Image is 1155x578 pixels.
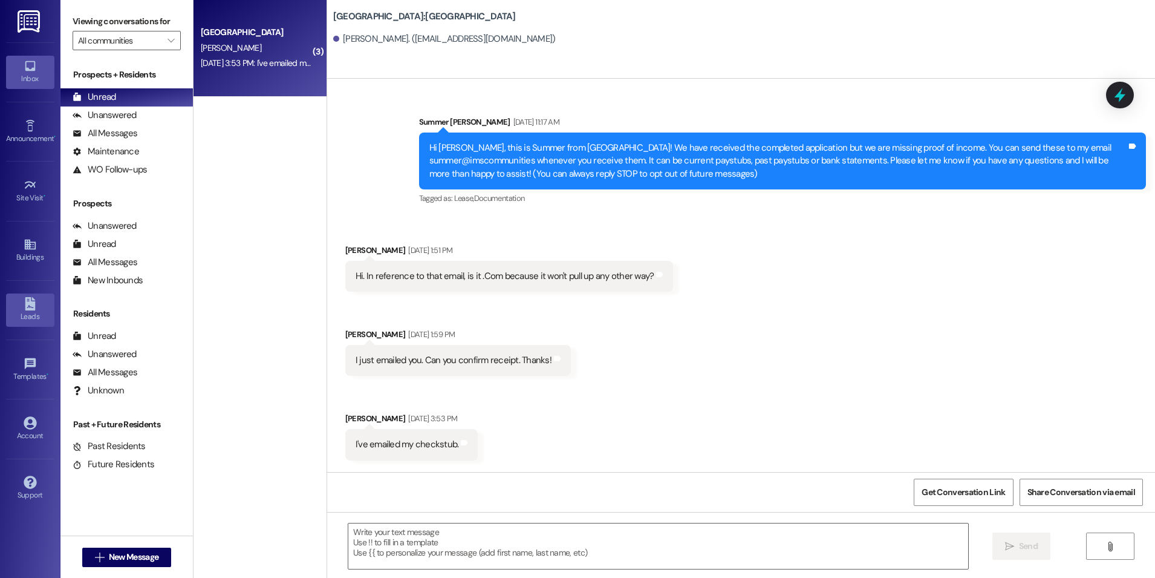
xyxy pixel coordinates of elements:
[18,10,42,33] img: ResiDesk Logo
[1019,540,1038,553] span: Send
[201,57,351,68] div: [DATE] 3:53 PM: I've emailed my checkstub.
[1027,486,1135,499] span: Share Conversation via email
[60,307,193,320] div: Residents
[54,133,56,141] span: •
[60,418,193,431] div: Past + Future Residents
[992,533,1051,560] button: Send
[333,10,516,23] b: [GEOGRAPHIC_DATA]: [GEOGRAPHIC_DATA]
[73,330,116,343] div: Unread
[73,458,154,471] div: Future Residents
[73,145,139,158] div: Maintenance
[510,116,559,128] div: [DATE] 11:17 AM
[6,56,54,88] a: Inbox
[201,42,261,53] span: [PERSON_NAME]
[6,472,54,505] a: Support
[1105,542,1114,551] i: 
[73,12,181,31] label: Viewing conversations for
[109,551,158,563] span: New Message
[356,270,654,283] div: Hi. In reference to that email, is it .Com because it won't pull up any other way?
[78,31,161,50] input: All communities
[405,328,455,341] div: [DATE] 1:59 PM
[73,109,137,122] div: Unanswered
[73,220,137,232] div: Unanswered
[73,384,124,397] div: Unknown
[356,438,459,451] div: I've emailed my checkstub.
[47,370,48,379] span: •
[345,328,571,345] div: [PERSON_NAME]
[474,193,525,203] span: Documentation
[419,116,1146,133] div: Summer [PERSON_NAME]
[6,294,54,326] a: Leads
[345,412,478,429] div: [PERSON_NAME]
[73,91,116,103] div: Unread
[73,127,137,140] div: All Messages
[73,238,116,251] div: Unread
[95,553,104,562] i: 
[60,197,193,210] div: Prospects
[419,189,1146,207] div: Tagged as:
[82,548,172,567] button: New Message
[333,33,556,45] div: [PERSON_NAME]. ([EMAIL_ADDRESS][DOMAIN_NAME])
[73,440,146,453] div: Past Residents
[405,244,452,257] div: [DATE] 1:51 PM
[454,193,474,203] span: Lease ,
[6,353,54,386] a: Templates •
[73,348,137,361] div: Unanswered
[60,68,193,81] div: Prospects + Residents
[6,413,54,445] a: Account
[73,256,137,269] div: All Messages
[6,234,54,267] a: Buildings
[1005,542,1014,551] i: 
[6,175,54,208] a: Site Visit •
[73,274,143,287] div: New Inbounds
[73,163,147,176] div: WO Follow-ups
[168,36,174,45] i: 
[405,412,457,425] div: [DATE] 3:53 PM
[1020,479,1143,506] button: Share Conversation via email
[201,26,313,39] div: [GEOGRAPHIC_DATA]
[914,479,1013,506] button: Get Conversation Link
[345,244,674,261] div: [PERSON_NAME]
[44,192,45,200] span: •
[73,366,137,379] div: All Messages
[429,142,1127,180] div: Hi [PERSON_NAME], this is Summer from [GEOGRAPHIC_DATA]! We have received the completed applicati...
[922,486,1005,499] span: Get Conversation Link
[356,354,551,367] div: I just emailed you. Can you confirm receipt. Thanks!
